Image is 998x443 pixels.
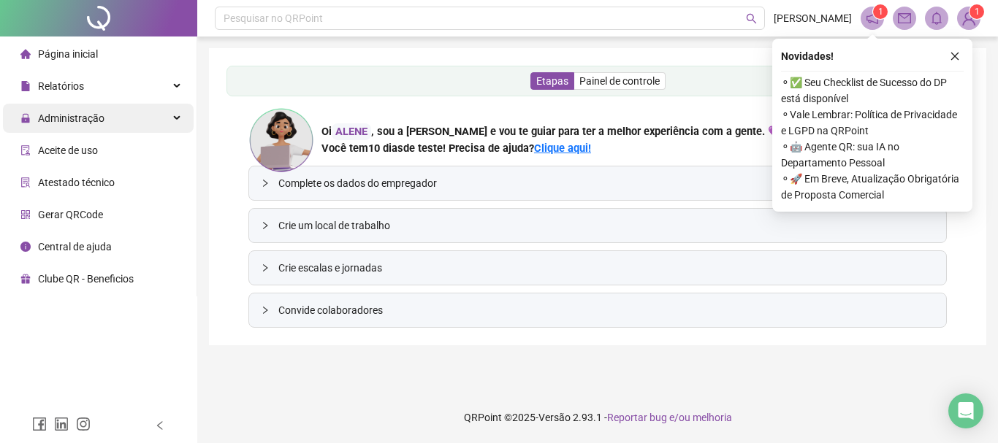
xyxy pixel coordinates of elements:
[746,13,757,24] span: search
[155,420,165,431] span: left
[76,417,91,431] span: instagram
[38,273,134,285] span: Clube QR - Beneficios
[781,107,964,139] span: ⚬ Vale Lembrar: Política de Privacidade e LGPD na QRPoint
[579,75,660,87] span: Painel de controle
[534,142,591,155] a: Clique aqui!
[32,417,47,431] span: facebook
[261,306,270,315] span: collapsed
[38,209,103,220] span: Gerar QRCode
[321,142,368,155] span: Você tem
[403,142,534,155] span: de teste! Precisa de ajuda?
[332,123,371,140] div: ALENE
[975,7,980,17] span: 1
[958,7,980,29] img: 94755
[20,209,31,220] span: qrcode
[321,123,781,140] div: Oi , sou a [PERSON_NAME] e vou te guiar para ter a melhor experiência com a gente. 💜
[38,145,98,156] span: Aceite de uso
[781,139,964,171] span: ⚬ 🤖 Agente QR: sua IA no Departamento Pessoal
[261,179,270,188] span: collapsed
[38,112,104,124] span: Administração
[383,142,403,155] span: dias
[774,10,852,26] span: [PERSON_NAME]
[20,274,31,284] span: gift
[278,175,934,191] span: Complete os dados do empregador
[261,221,270,230] span: collapsed
[970,4,984,19] sup: Atualize o seu contato no menu Meus Dados
[249,209,946,242] div: Crie um local de trabalho
[248,107,314,173] img: ana-icon.cad42e3e8b8746aecfa2.png
[878,7,883,17] span: 1
[197,392,998,443] footer: QRPoint © 2025 - 2.93.1 -
[950,51,960,61] span: close
[873,4,888,19] sup: 1
[781,48,834,64] span: Novidades !
[278,217,934,234] span: Crie um local de trabalho
[930,12,943,25] span: bell
[898,12,911,25] span: mail
[948,393,983,428] div: Open Intercom Messenger
[781,74,964,107] span: ⚬ ✅ Seu Checklist de Sucesso do DP está disponível
[278,260,934,276] span: Crie escalas e jornadas
[866,12,879,25] span: notification
[249,166,946,200] div: Complete os dados do empregador
[38,80,84,92] span: Relatórios
[368,142,403,155] span: 10
[261,263,270,272] span: collapsed
[38,241,112,253] span: Central de ajuda
[538,412,571,423] span: Versão
[607,412,732,423] span: Reportar bug e/ou melhoria
[781,171,964,203] span: ⚬ 🚀 Em Breve, Atualização Obrigatória de Proposta Comercial
[249,293,946,327] div: Convide colaboradores
[20,145,31,155] span: audit
[278,302,934,318] span: Convide colaboradores
[54,417,69,431] span: linkedin
[249,251,946,285] div: Crie escalas e jornadas
[536,75,568,87] span: Etapas
[38,177,115,188] span: Atestado técnico
[20,113,31,123] span: lock
[20,49,31,59] span: home
[20,81,31,91] span: file
[20,177,31,188] span: solution
[20,242,31,252] span: info-circle
[38,48,98,60] span: Página inicial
